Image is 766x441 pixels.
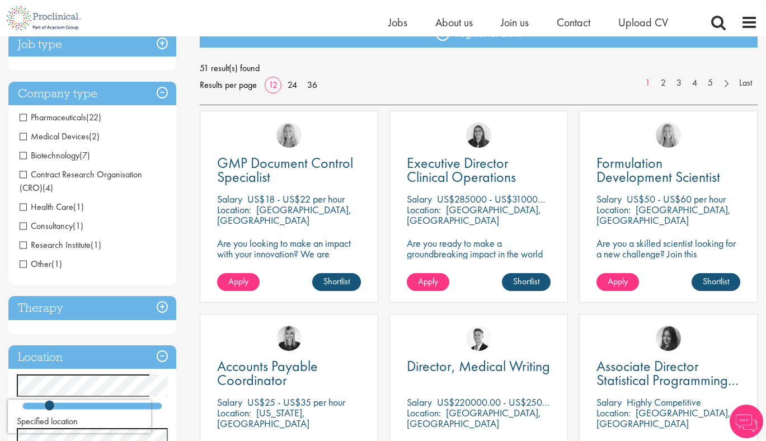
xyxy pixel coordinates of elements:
[596,359,740,387] a: Associate Director Statistical Programming, Oncology
[596,396,622,409] span: Salary
[20,149,90,161] span: Biotechnology
[276,123,302,148] img: Shannon Briggs
[466,123,491,148] a: Ciara Noble
[276,326,302,351] img: Janelle Jones
[217,193,242,205] span: Salary
[312,273,361,291] a: Shortlist
[407,156,551,184] a: Executive Director Clinical Operations
[89,130,100,142] span: (2)
[671,77,687,90] a: 3
[407,406,441,419] span: Location:
[627,193,726,205] p: US$50 - US$60 per hour
[596,406,631,419] span: Location:
[656,123,681,148] img: Shannon Briggs
[217,356,318,390] span: Accounts Payable Coordinator
[734,77,758,90] a: Last
[692,273,740,291] a: Shortlist
[618,15,668,30] a: Upload CV
[656,326,681,351] img: Heidi Hennigan
[437,396,726,409] p: US$220000.00 - US$250000.00 per annum + Highly Competitive Salary
[20,201,73,213] span: Health Care
[91,239,101,251] span: (1)
[407,356,550,376] span: Director, Medical Writing
[596,203,631,216] span: Location:
[596,153,720,186] span: Formulation Development Scientist
[51,258,62,270] span: (1)
[407,359,551,373] a: Director, Medical Writing
[435,15,473,30] a: About us
[217,406,251,419] span: Location:
[407,203,541,227] p: [GEOGRAPHIC_DATA], [GEOGRAPHIC_DATA]
[596,356,739,404] span: Associate Director Statistical Programming, Oncology
[627,396,701,409] p: Highly Competitive
[8,296,176,320] div: Therapy
[501,15,529,30] a: Join us
[20,239,101,251] span: Research Institute
[20,220,83,232] span: Consultancy
[608,275,628,287] span: Apply
[200,60,758,77] span: 51 result(s) found
[596,203,731,227] p: [GEOGRAPHIC_DATA], [GEOGRAPHIC_DATA]
[596,406,731,430] p: [GEOGRAPHIC_DATA], [GEOGRAPHIC_DATA]
[217,203,251,216] span: Location:
[228,275,248,287] span: Apply
[655,77,671,90] a: 2
[702,77,718,90] a: 5
[20,258,62,270] span: Other
[217,406,309,430] p: [US_STATE], [GEOGRAPHIC_DATA]
[73,220,83,232] span: (1)
[217,203,351,227] p: [GEOGRAPHIC_DATA], [GEOGRAPHIC_DATA]
[8,400,151,433] iframe: reCAPTCHA
[407,153,516,186] span: Executive Director Clinical Operations
[20,220,73,232] span: Consultancy
[407,193,432,205] span: Salary
[217,273,260,291] a: Apply
[247,193,345,205] p: US$18 - US$22 per hour
[73,201,84,213] span: (1)
[407,203,441,216] span: Location:
[8,32,176,57] h3: Job type
[557,15,590,30] a: Contact
[217,238,361,291] p: Are you looking to make an impact with your innovation? We are working with a well-established ph...
[247,396,345,409] p: US$25 - US$35 per hour
[43,182,53,194] span: (4)
[437,193,586,205] p: US$285000 - US$310000 per annum
[640,77,656,90] a: 1
[200,77,257,93] span: Results per page
[418,275,438,287] span: Apply
[407,406,541,430] p: [GEOGRAPHIC_DATA], [GEOGRAPHIC_DATA]
[20,168,142,194] span: Contract Research Organisation (CRO)
[407,273,449,291] a: Apply
[8,345,176,369] h3: Location
[466,326,491,351] img: George Watson
[284,79,301,91] a: 24
[20,201,84,213] span: Health Care
[20,258,51,270] span: Other
[596,193,622,205] span: Salary
[86,111,101,123] span: (22)
[217,153,353,186] span: GMP Document Control Specialist
[502,273,551,291] a: Shortlist
[217,396,242,409] span: Salary
[20,239,91,251] span: Research Institute
[20,111,101,123] span: Pharmaceuticals
[388,15,407,30] a: Jobs
[8,82,176,106] h3: Company type
[596,156,740,184] a: Formulation Development Scientist
[407,396,432,409] span: Salary
[20,149,79,161] span: Biotechnology
[596,273,639,291] a: Apply
[217,359,361,387] a: Accounts Payable Coordinator
[79,149,90,161] span: (7)
[20,111,86,123] span: Pharmaceuticals
[303,79,321,91] a: 36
